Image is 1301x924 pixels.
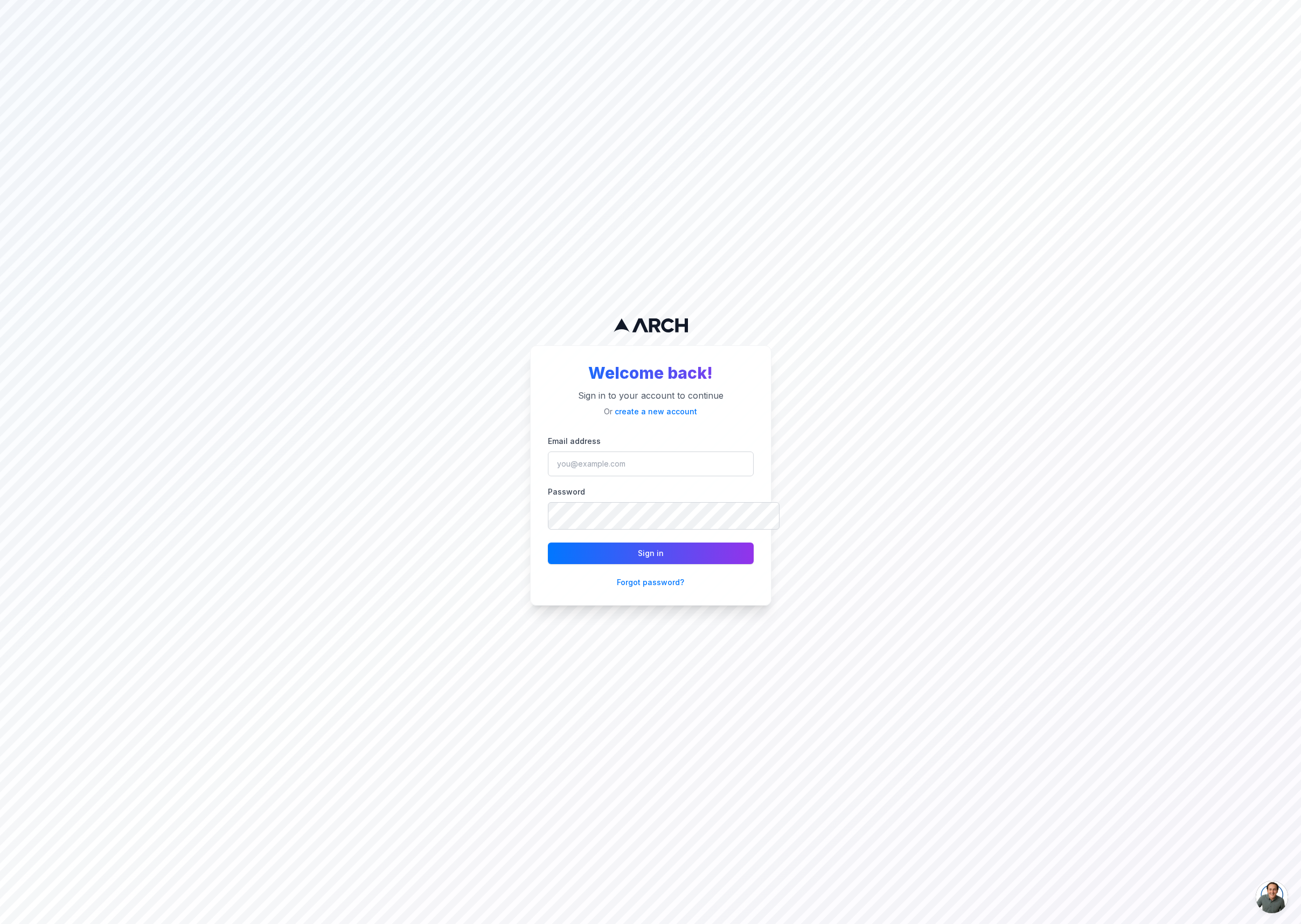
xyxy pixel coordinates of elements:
[548,363,754,383] h2: Welcome back!
[617,577,684,588] button: Forgot password?
[548,406,754,417] p: Or
[548,451,754,476] input: you@example.com
[1256,881,1288,913] a: Open chat
[548,436,601,446] label: Email address
[548,543,754,564] button: Sign in
[548,487,585,496] label: Password
[548,389,754,402] p: Sign in to your account to continue
[615,407,697,416] a: create a new account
